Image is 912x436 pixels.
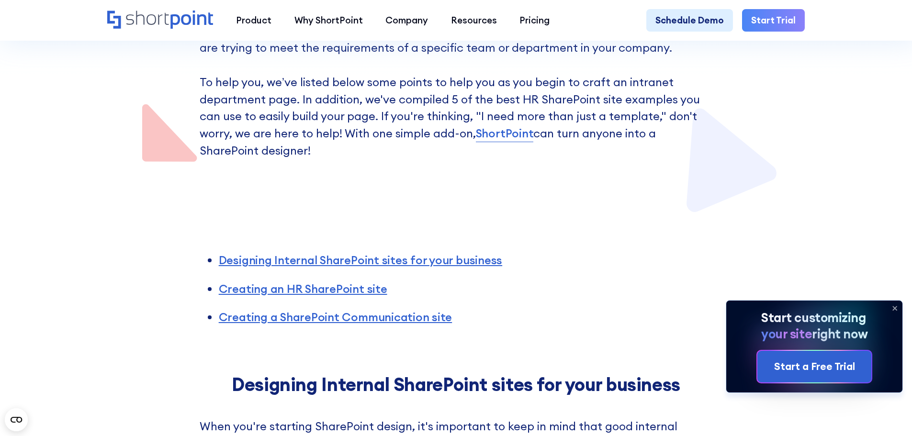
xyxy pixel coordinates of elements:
div: Resources [451,13,497,27]
div: Why ShortPoint [294,13,363,27]
a: Designing Internal SharePoint sites for your business [219,253,502,267]
a: Creating an HR SharePoint site [219,281,387,296]
div: Pricing [519,13,550,27]
div: Product [236,13,271,27]
a: Resources [439,9,508,32]
a: Why ShortPoint [283,9,374,32]
a: Creating a SharePoint Communication site [219,310,452,324]
a: Pricing [508,9,562,32]
a: Product [225,9,283,32]
button: Open CMP widget [5,408,28,431]
div: Start a Free Trial [774,359,855,374]
a: Start a Free Trial [757,351,871,382]
a: Start Trial [742,9,805,32]
a: Schedule Demo [646,9,733,32]
a: ShortPoint [476,125,534,142]
div: Company [385,13,428,27]
a: Home [107,11,213,30]
p: Designing an internal SharePoint site can be a daunting and challenging task, especially if you a... [200,22,713,159]
h2: Designing Internal SharePoint sites for your business [200,374,713,395]
a: Company [374,9,439,32]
